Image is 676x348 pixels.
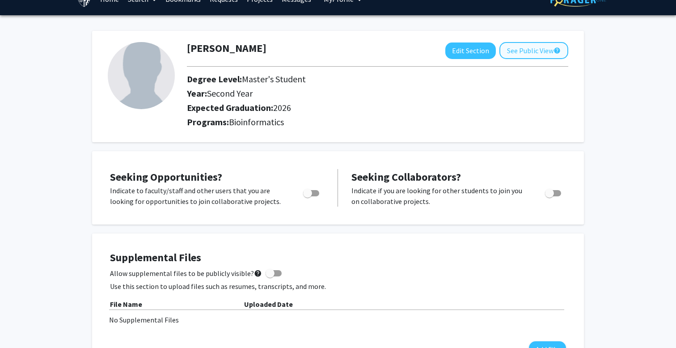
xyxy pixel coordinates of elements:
div: Toggle [541,185,566,199]
img: Profile Picture [108,42,175,109]
mat-icon: help [553,45,561,56]
span: Bioinformatics [229,116,284,127]
p: Indicate if you are looking for other students to join you on collaborative projects. [351,185,528,207]
span: Master's Student [242,73,306,85]
button: See Public View [499,42,568,59]
div: Toggle [300,185,324,199]
span: Allow supplemental files to be publicly visible? [110,268,262,279]
h2: Expected Graduation: [187,102,503,113]
p: Indicate to faculty/staff and other users that you are looking for opportunities to join collabor... [110,185,286,207]
h2: Year: [187,88,503,99]
b: Uploaded Date [244,300,293,309]
span: Seeking Opportunities? [110,170,222,184]
div: No Supplemental Files [109,314,567,325]
b: File Name [110,300,142,309]
h2: Programs: [187,117,568,127]
span: Second Year [207,88,253,99]
button: Edit Section [445,42,496,59]
span: Seeking Collaborators? [351,170,461,184]
h4: Supplemental Files [110,251,566,264]
h2: Degree Level: [187,74,503,85]
h1: [PERSON_NAME] [187,42,266,55]
span: 2026 [273,102,291,113]
mat-icon: help [254,268,262,279]
iframe: Chat [7,308,38,341]
p: Use this section to upload files such as resumes, transcripts, and more. [110,281,566,292]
